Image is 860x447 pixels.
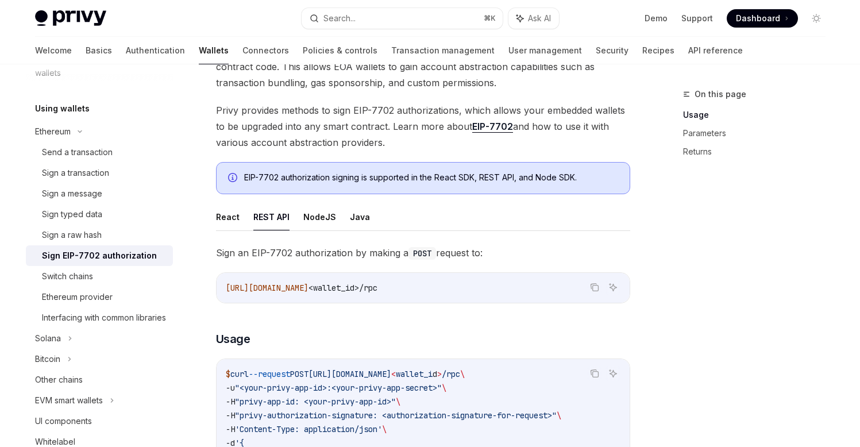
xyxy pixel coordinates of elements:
span: \ [557,410,561,421]
a: Policies & controls [303,37,377,64]
a: Connectors [242,37,289,64]
a: Authentication [126,37,185,64]
a: Usage [683,106,835,124]
div: Other chains [35,373,83,387]
a: Demo [645,13,668,24]
div: Sign a message [42,187,102,201]
span: wallet_i [396,369,433,379]
span: d [433,369,437,379]
span: Privy provides methods to sign EIP-7702 authorizations, which allows your embedded wallets to be ... [216,102,630,151]
span: \ [396,396,400,407]
span: Usage [216,331,250,347]
div: UI components [35,414,92,428]
a: API reference [688,37,743,64]
span: 'Content-Type: application/json' [235,424,382,434]
span: < [391,369,396,379]
a: Wallets [199,37,229,64]
button: Ask AI [508,8,559,29]
div: EIP-7702 authorization signing is supported in the React SDK, REST API, and Node SDK. [244,172,618,184]
span: \ [382,424,387,434]
button: React [216,203,240,230]
code: POST [408,247,436,260]
button: Toggle dark mode [807,9,826,28]
span: [URL][DOMAIN_NAME] [308,369,391,379]
span: [URL][DOMAIN_NAME] [226,283,308,293]
span: /rpc [442,369,460,379]
div: Solana [35,332,61,345]
span: --request [249,369,290,379]
div: Sign typed data [42,207,102,221]
button: Search...⌘K [302,8,503,29]
button: Copy the contents from the code block [587,280,602,295]
div: EVM smart wallets [35,394,103,407]
a: Dashboard [727,9,798,28]
span: Ask AI [528,13,551,24]
div: Bitcoin [35,352,60,366]
a: Security [596,37,628,64]
a: Welcome [35,37,72,64]
div: Sign a transaction [42,166,109,180]
span: POST [290,369,308,379]
a: Parameters [683,124,835,142]
span: "privy-app-id: <your-privy-app-id>" [235,396,396,407]
a: Support [681,13,713,24]
span: ⌘ K [484,14,496,23]
span: -u [226,383,235,393]
a: Sign EIP-7702 authorization [26,245,173,266]
div: Ethereum provider [42,290,113,304]
a: Returns [683,142,835,161]
h5: Using wallets [35,102,90,115]
a: Sign a transaction [26,163,173,183]
button: Ask AI [606,366,620,381]
a: EIP-7702 [472,121,513,133]
span: > [437,369,442,379]
img: light logo [35,10,106,26]
a: Send a transaction [26,142,173,163]
div: Interfacing with common libraries [42,311,166,325]
a: Sign a message [26,183,173,204]
span: -H [226,396,235,407]
span: "<your-privy-app-id>:<your-privy-app-secret>" [235,383,442,393]
span: -H [226,424,235,434]
div: Switch chains [42,269,93,283]
button: Copy the contents from the code block [587,366,602,381]
a: UI components [26,411,173,431]
a: Switch chains [26,266,173,287]
span: On this page [695,87,746,101]
a: Recipes [642,37,674,64]
a: Sign typed data [26,204,173,225]
a: Ethereum provider [26,287,173,307]
span: -H [226,410,235,421]
button: NodeJS [303,203,336,230]
span: Sign an EIP-7702 authorization by making a request to: [216,245,630,261]
span: \ [460,369,465,379]
div: Sign a raw hash [42,228,102,242]
span: <wallet_id>/rpc [308,283,377,293]
a: Sign a raw hash [26,225,173,245]
a: Basics [86,37,112,64]
span: "privy-authorization-signature: <authorization-signature-for-request>" [235,410,557,421]
a: Transaction management [391,37,495,64]
span: Dashboard [736,13,780,24]
svg: Info [228,173,240,184]
span: curl [230,369,249,379]
div: Ethereum [35,125,71,138]
button: Ask AI [606,280,620,295]
a: Other chains [26,369,173,390]
div: Sign EIP-7702 authorization [42,249,157,263]
div: Search... [323,11,356,25]
button: REST API [253,203,290,230]
button: Java [350,203,370,230]
span: \ [442,383,446,393]
div: Send a transaction [42,145,113,159]
a: User management [508,37,582,64]
span: enables externally owned accounts (EOAs) to delegate their execution to smart contract code. This... [216,43,630,91]
span: $ [226,369,230,379]
a: Interfacing with common libraries [26,307,173,328]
